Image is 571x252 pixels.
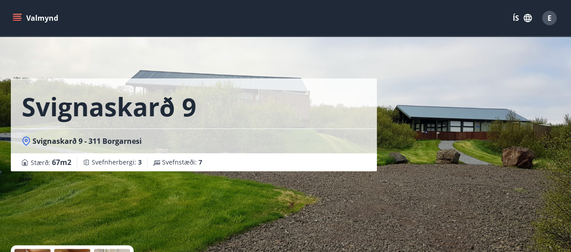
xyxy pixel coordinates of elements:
span: 3 [138,158,142,166]
span: 7 [199,158,202,166]
span: Svefnstæði : [162,158,202,167]
span: 67 m2 [52,157,71,167]
span: Svignaskarð 9 - 311 Borgarnesi [32,136,142,146]
span: Svefnherbergi : [92,158,142,167]
button: menu [11,10,62,26]
span: E [548,13,552,23]
button: ÍS [508,10,537,26]
span: Stærð : [31,157,71,168]
h1: Svignaskarð 9 [22,89,196,124]
button: E [539,7,560,29]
